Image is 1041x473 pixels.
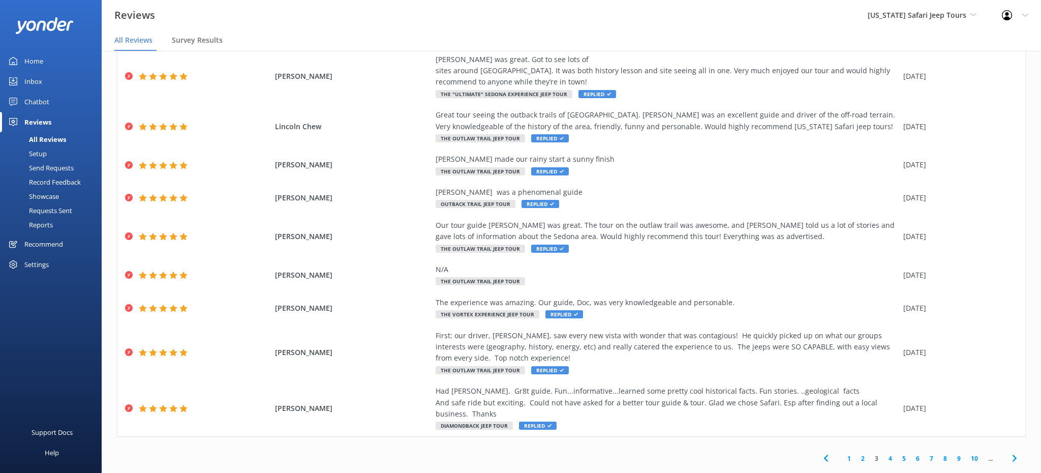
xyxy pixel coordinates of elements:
[436,245,525,253] span: The Outlaw Trail Jeep Tour
[15,17,74,34] img: yonder-white-logo.png
[6,132,66,146] div: All Reviews
[436,310,539,318] span: The Vortex Experience Jeep Tour
[6,218,102,232] a: Reports
[903,347,1013,358] div: [DATE]
[114,7,155,23] h3: Reviews
[24,51,43,71] div: Home
[903,403,1013,414] div: [DATE]
[436,297,898,308] div: The experience was amazing. Our guide, Doc, was very knowledgeable and personable.
[6,175,81,189] div: Record Feedback
[870,454,883,463] a: 3
[24,71,42,92] div: Inbox
[275,159,430,170] span: [PERSON_NAME]
[436,90,572,98] span: The "Ultimate" Sedona Experience Jeep Tour
[275,121,430,132] span: Lincoln Chew
[519,422,557,430] span: Replied
[531,134,569,142] span: Replied
[903,231,1013,242] div: [DATE]
[436,330,898,364] div: First: our driver, [PERSON_NAME], saw every new vista with wonder that was contagious! He quickly...
[903,71,1013,82] div: [DATE]
[883,454,897,463] a: 4
[275,403,430,414] span: [PERSON_NAME]
[275,303,430,314] span: [PERSON_NAME]
[6,146,102,161] a: Setup
[45,442,59,463] div: Help
[903,270,1013,281] div: [DATE]
[6,161,74,175] div: Send Requests
[436,422,513,430] span: Diamondback Jeep Tour
[911,454,925,463] a: 6
[275,71,430,82] span: [PERSON_NAME]
[114,35,152,45] span: All Reviews
[6,203,102,218] a: Requests Sent
[436,200,515,208] span: Outback Trail Jeep Tour
[436,134,525,142] span: The Outlaw Trail Jeep Tour
[545,310,583,318] span: Replied
[436,54,898,88] div: [PERSON_NAME] was great. Got to see lots of sites around [GEOGRAPHIC_DATA]. It was both history l...
[952,454,966,463] a: 9
[275,192,430,203] span: [PERSON_NAME]
[903,121,1013,132] div: [DATE]
[436,264,898,275] div: N/A
[436,220,898,243] div: Our tour guide [PERSON_NAME] was great. The tour on the outlaw trail was awesome, and [PERSON_NAM...
[275,347,430,358] span: [PERSON_NAME]
[24,254,49,275] div: Settings
[531,167,569,175] span: Replied
[531,366,569,374] span: Replied
[856,454,870,463] a: 2
[275,231,430,242] span: [PERSON_NAME]
[578,90,616,98] span: Replied
[436,277,525,285] span: The Outlaw Trail Jeep Tour
[6,189,59,203] div: Showcase
[436,386,898,420] div: Had [PERSON_NAME]. Gr8t guide. Fun...informative...learned some pretty cool historical facts. Fun...
[6,161,102,175] a: Send Requests
[24,234,63,254] div: Recommend
[436,366,525,374] span: The Outlaw Trail Jeep Tour
[24,112,51,132] div: Reviews
[531,245,569,253] span: Replied
[6,175,102,189] a: Record Feedback
[925,454,938,463] a: 7
[938,454,952,463] a: 8
[903,303,1013,314] div: [DATE]
[6,203,72,218] div: Requests Sent
[436,109,898,132] div: Great tour seeing the outback trails of [GEOGRAPHIC_DATA]. [PERSON_NAME] was an excellent guide a...
[6,218,53,232] div: Reports
[24,92,49,112] div: Chatbot
[903,192,1013,203] div: [DATE]
[903,159,1013,170] div: [DATE]
[6,189,102,203] a: Showcase
[6,132,102,146] a: All Reviews
[32,422,73,442] div: Support Docs
[868,10,966,20] span: [US_STATE] Safari Jeep Tours
[172,35,223,45] span: Survey Results
[983,454,998,463] span: ...
[436,154,898,165] div: [PERSON_NAME] made our rainy start a sunny finish
[436,167,525,175] span: The Outlaw Trail Jeep Tour
[436,187,898,198] div: [PERSON_NAME] was a phenomenal guide
[522,200,559,208] span: Replied
[966,454,983,463] a: 10
[6,146,47,161] div: Setup
[897,454,911,463] a: 5
[842,454,856,463] a: 1
[275,270,430,281] span: [PERSON_NAME]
